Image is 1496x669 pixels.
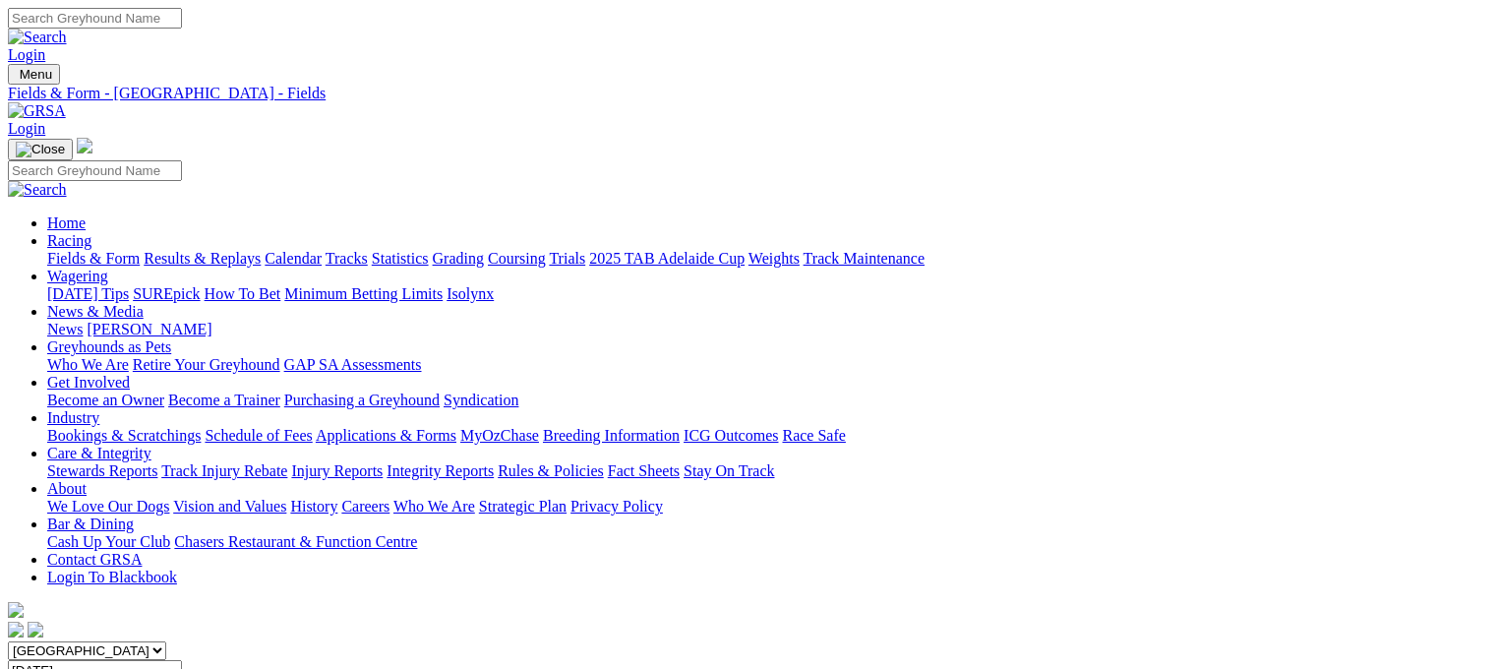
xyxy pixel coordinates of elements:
[87,321,211,337] a: [PERSON_NAME]
[173,498,286,515] a: Vision and Values
[205,285,281,302] a: How To Bet
[393,498,475,515] a: Who We Are
[47,214,86,231] a: Home
[47,427,201,444] a: Bookings & Scratchings
[290,498,337,515] a: History
[47,321,1488,338] div: News & Media
[8,29,67,46] img: Search
[47,392,164,408] a: Become an Owner
[133,285,200,302] a: SUREpick
[133,356,280,373] a: Retire Your Greyhound
[433,250,484,267] a: Grading
[47,516,134,532] a: Bar & Dining
[47,285,129,302] a: [DATE] Tips
[47,303,144,320] a: News & Media
[47,374,130,391] a: Get Involved
[174,533,417,550] a: Chasers Restaurant & Function Centre
[47,250,140,267] a: Fields & Form
[608,462,680,479] a: Fact Sheets
[47,321,83,337] a: News
[8,120,45,137] a: Login
[8,46,45,63] a: Login
[748,250,800,267] a: Weights
[447,285,494,302] a: Isolynx
[168,392,280,408] a: Become a Trainer
[326,250,368,267] a: Tracks
[47,250,1488,268] div: Racing
[265,250,322,267] a: Calendar
[47,445,151,461] a: Care & Integrity
[144,250,261,267] a: Results & Replays
[8,602,24,618] img: logo-grsa-white.png
[47,462,157,479] a: Stewards Reports
[20,67,52,82] span: Menu
[8,160,182,181] input: Search
[47,232,91,249] a: Racing
[47,462,1488,480] div: Care & Integrity
[47,480,87,497] a: About
[8,85,1488,102] a: Fields & Form - [GEOGRAPHIC_DATA] - Fields
[47,392,1488,409] div: Get Involved
[8,622,24,638] img: facebook.svg
[284,285,443,302] a: Minimum Betting Limits
[47,498,169,515] a: We Love Our Dogs
[444,392,518,408] a: Syndication
[570,498,663,515] a: Privacy Policy
[387,462,494,479] a: Integrity Reports
[47,551,142,568] a: Contact GRSA
[28,622,43,638] img: twitter.svg
[47,533,170,550] a: Cash Up Your Club
[460,427,539,444] a: MyOzChase
[47,533,1488,551] div: Bar & Dining
[8,8,182,29] input: Search
[479,498,567,515] a: Strategic Plan
[549,250,585,267] a: Trials
[316,427,456,444] a: Applications & Forms
[77,138,92,153] img: logo-grsa-white.png
[684,462,774,479] a: Stay On Track
[47,285,1488,303] div: Wagering
[161,462,287,479] a: Track Injury Rebate
[205,427,312,444] a: Schedule of Fees
[684,427,778,444] a: ICG Outcomes
[284,392,440,408] a: Purchasing a Greyhound
[8,181,67,199] img: Search
[804,250,925,267] a: Track Maintenance
[782,427,845,444] a: Race Safe
[8,139,73,160] button: Toggle navigation
[47,409,99,426] a: Industry
[47,338,171,355] a: Greyhounds as Pets
[498,462,604,479] a: Rules & Policies
[47,356,129,373] a: Who We Are
[372,250,429,267] a: Statistics
[291,462,383,479] a: Injury Reports
[8,102,66,120] img: GRSA
[47,498,1488,516] div: About
[47,356,1488,374] div: Greyhounds as Pets
[543,427,680,444] a: Breeding Information
[47,268,108,284] a: Wagering
[488,250,546,267] a: Coursing
[341,498,389,515] a: Careers
[47,427,1488,445] div: Industry
[589,250,745,267] a: 2025 TAB Adelaide Cup
[47,569,177,585] a: Login To Blackbook
[284,356,422,373] a: GAP SA Assessments
[16,142,65,157] img: Close
[8,64,60,85] button: Toggle navigation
